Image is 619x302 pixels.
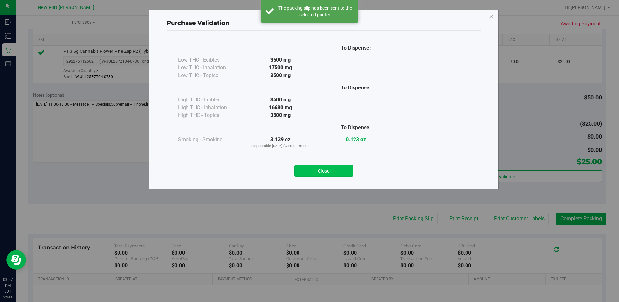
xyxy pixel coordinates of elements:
div: Low THC - Edibles [178,56,243,64]
div: Low THC - Topical [178,72,243,79]
div: 3500 mg [243,56,318,64]
p: Dispensable [DATE] (Current Orders) [243,144,318,149]
div: 3500 mg [243,111,318,119]
div: 3500 mg [243,96,318,104]
button: Close [294,165,353,177]
div: 3.139 oz [243,136,318,149]
div: To Dispense: [318,124,394,132]
iframe: Resource center [6,250,26,270]
div: To Dispense: [318,44,394,52]
div: 3500 mg [243,72,318,79]
span: Purchase Validation [167,19,230,27]
div: High THC - Inhalation [178,104,243,111]
div: High THC - Topical [178,111,243,119]
div: 16680 mg [243,104,318,111]
div: To Dispense: [318,84,394,92]
div: High THC - Edibles [178,96,243,104]
strong: 0.123 oz [346,136,366,143]
div: 17500 mg [243,64,318,72]
div: The packing slip has been sent to the selected printer. [277,5,353,18]
div: Smoking - Smoking [178,136,243,144]
div: Low THC - Inhalation [178,64,243,72]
